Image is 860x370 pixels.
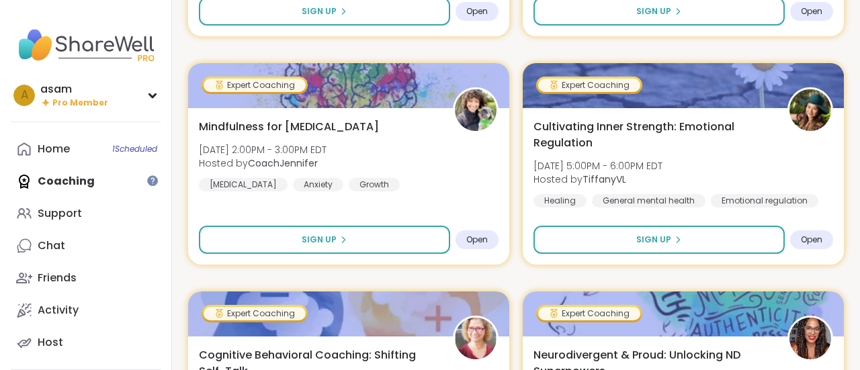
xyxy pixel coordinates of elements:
span: a [21,87,28,104]
a: Friends [11,262,161,294]
span: Open [466,234,488,245]
div: Expert Coaching [204,307,306,320]
img: ShareWell Nav Logo [11,21,161,68]
span: Mindfulness for [MEDICAL_DATA] [199,119,379,135]
b: CoachJennifer [248,156,318,170]
div: [MEDICAL_DATA] [199,178,288,191]
div: Host [38,335,63,350]
div: Support [38,206,82,221]
span: [DATE] 2:00PM - 3:00PM EDT [199,143,327,156]
iframe: Spotlight [147,175,158,186]
div: Friends [38,271,77,285]
span: Hosted by [199,156,327,170]
a: Activity [11,294,161,326]
div: Expert Coaching [204,79,306,92]
img: CoachJennifer [455,89,497,131]
div: Anxiety [293,178,343,191]
a: Home1Scheduled [11,133,161,165]
span: Sign Up [302,5,337,17]
span: Sign Up [302,234,337,246]
img: Fausta [455,318,497,359]
a: Support [11,197,161,230]
span: 1 Scheduled [112,144,157,154]
span: Open [466,6,488,17]
div: Chat [38,238,65,253]
div: Growth [349,178,400,191]
a: Host [11,326,161,359]
div: Home [38,142,70,156]
div: asam [40,82,108,97]
div: Activity [38,303,79,318]
span: Pro Member [52,97,108,109]
a: Chat [11,230,161,262]
button: Sign Up [199,226,450,254]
